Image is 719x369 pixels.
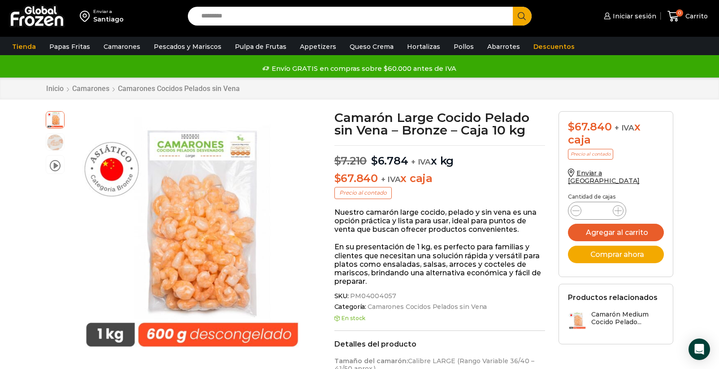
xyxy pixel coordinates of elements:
img: large [69,111,315,357]
p: Nuestro camarón large cocido, pelado y sin vena es una opción práctica y lista para usar, ideal p... [334,208,546,234]
div: Open Intercom Messenger [689,339,710,360]
bdi: 67.840 [568,120,611,133]
span: PM04004057 [349,292,396,300]
span: Carrito [683,12,708,21]
a: Camarones Cocidos Pelados sin Vena [366,303,487,311]
p: En stock [334,315,546,321]
a: Descuentos [529,38,579,55]
span: SKU: [334,292,546,300]
p: Cantidad de cajas [568,194,664,200]
div: Enviar a [93,9,124,15]
a: Pollos [449,38,478,55]
span: $ [568,120,575,133]
a: Enviar a [GEOGRAPHIC_DATA] [568,169,640,185]
a: Inicio [46,84,64,93]
p: Precio al contado [334,187,392,199]
input: Product quantity [589,204,606,217]
span: $ [334,154,341,167]
a: Pescados y Mariscos [149,38,226,55]
p: x caja [334,172,546,185]
bdi: 7.210 [334,154,367,167]
a: Papas Fritas [45,38,95,55]
bdi: 6.784 [371,154,408,167]
a: Camarones [72,84,110,93]
bdi: 67.840 [334,172,378,185]
div: x caja [568,121,664,147]
a: Camarones [99,38,145,55]
strong: Tamaño del camarón: [334,357,408,365]
a: Queso Crema [345,38,398,55]
a: Abarrotes [483,38,524,55]
div: Santiago [93,15,124,24]
h1: Camarón Large Cocido Pelado sin Vena – Bronze – Caja 10 kg [334,111,546,136]
a: Hortalizas [403,38,445,55]
a: Appetizers [295,38,341,55]
a: Camarón Medium Cocido Pelado... [568,311,664,330]
span: Iniciar sesión [611,12,656,21]
span: Categoría: [334,303,546,311]
h2: Detalles del producto [334,340,546,348]
a: Pulpa de Frutas [230,38,291,55]
a: Camarones Cocidos Pelados sin Vena [117,84,240,93]
button: Search button [513,7,532,26]
h2: Productos relacionados [568,293,658,302]
p: Precio al contado [568,149,613,160]
a: 0 Carrito [665,6,710,27]
a: Tienda [8,38,40,55]
span: + IVA [615,123,634,132]
a: Iniciar sesión [602,7,656,25]
span: large [46,110,64,128]
span: 0 [676,9,683,17]
div: 1 / 3 [69,111,315,357]
button: Agregar al carrito [568,224,664,241]
nav: Breadcrumb [46,84,240,93]
span: + IVA [381,175,401,184]
p: x kg [334,145,546,168]
img: address-field-icon.svg [80,9,93,24]
p: En su presentación de 1 kg, es perfecto para familias y clientes que necesitan una solución rápid... [334,243,546,286]
h3: Camarón Medium Cocido Pelado... [591,311,664,326]
span: $ [334,172,341,185]
button: Comprar ahora [568,246,664,263]
span: $ [371,154,378,167]
span: camaron large [46,134,64,152]
span: + IVA [411,157,431,166]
